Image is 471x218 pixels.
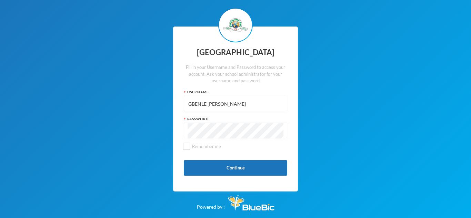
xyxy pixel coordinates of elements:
[184,46,287,59] div: [GEOGRAPHIC_DATA]
[184,116,287,122] div: Password
[189,144,224,149] span: Remember me
[184,64,287,84] div: Fill in your Username and Password to access your account. Ask your school administrator for your...
[197,191,274,210] div: Powered by :
[228,195,274,210] img: Bluebic
[184,90,287,95] div: Username
[184,160,287,176] button: Continue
